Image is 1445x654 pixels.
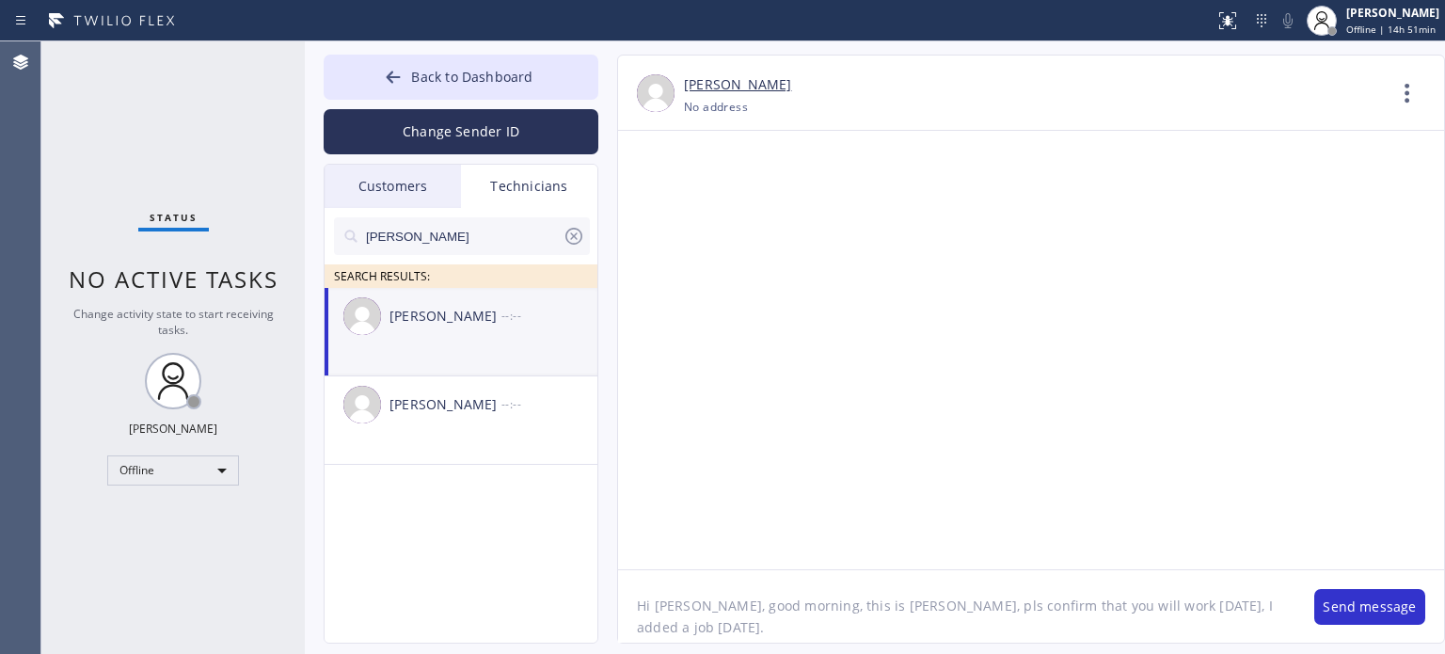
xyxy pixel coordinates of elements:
span: SEARCH RESULTS: [334,268,430,284]
textarea: Hi [PERSON_NAME], good morning, this is [PERSON_NAME], pls confirm that you will work [DATE], I a... [618,570,1295,643]
input: Search [364,217,563,255]
div: --:-- [501,305,599,327]
span: Change activity state to start receiving tasks. [73,306,274,338]
div: Offline [107,455,239,486]
div: --:-- [501,393,599,415]
button: Send message [1314,589,1425,625]
img: user.png [343,297,381,335]
span: Offline | 14h 51min [1346,23,1436,36]
span: Back to Dashboard [411,68,532,86]
img: user.png [343,386,381,423]
div: [PERSON_NAME] [129,421,217,437]
div: Technicians [461,165,597,208]
button: Change Sender ID [324,109,598,154]
div: [PERSON_NAME] [389,306,501,327]
button: Back to Dashboard [324,55,598,100]
button: Mute [1275,8,1301,34]
span: No active tasks [69,263,278,295]
span: Status [150,211,198,224]
img: user.png [637,74,675,112]
div: Customers [325,165,461,208]
div: No address [684,96,748,118]
div: [PERSON_NAME] [1346,5,1439,21]
a: [PERSON_NAME] [684,74,791,96]
div: [PERSON_NAME] [389,394,501,416]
